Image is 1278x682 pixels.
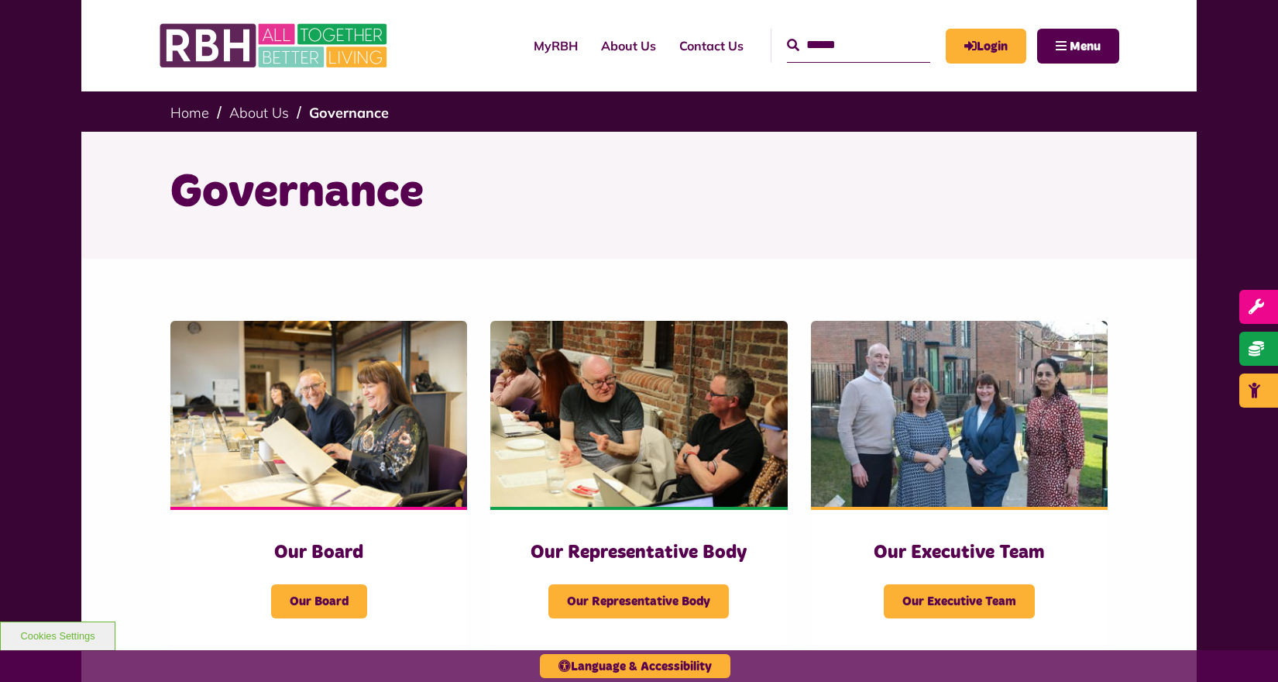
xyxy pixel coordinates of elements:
[521,541,756,565] h3: Our Representative Body
[811,321,1108,649] a: Our Executive Team Our Executive Team
[201,541,436,565] h3: Our Board
[1070,40,1101,53] span: Menu
[170,321,467,507] img: RBH Board 1
[170,104,209,122] a: Home
[548,584,729,618] span: Our Representative Body
[229,104,289,122] a: About Us
[170,321,467,649] a: Our Board Our Board
[540,654,730,678] button: Language & Accessibility
[811,321,1108,507] img: RBH Executive Team
[1208,612,1278,682] iframe: Netcall Web Assistant for live chat
[309,104,389,122] a: Governance
[522,25,589,67] a: MyRBH
[490,321,787,507] img: Rep Body
[946,29,1026,64] a: MyRBH
[271,584,367,618] span: Our Board
[884,584,1035,618] span: Our Executive Team
[1037,29,1119,64] button: Navigation
[170,163,1108,223] h1: Governance
[668,25,755,67] a: Contact Us
[159,15,391,76] img: RBH
[589,25,668,67] a: About Us
[842,541,1077,565] h3: Our Executive Team
[490,321,787,649] a: Our Representative Body Our Representative Body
